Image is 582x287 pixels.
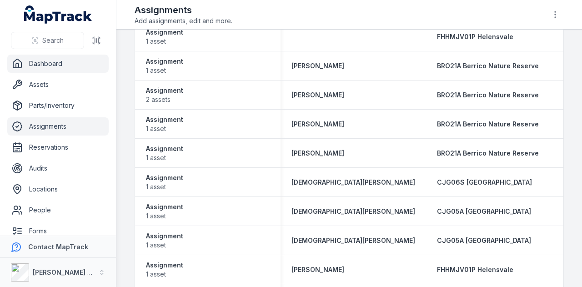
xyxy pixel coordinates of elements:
a: BRO21A Berrico Nature Reserve [437,61,539,70]
a: Assignment1 asset [146,202,183,221]
a: Forms [7,222,109,240]
a: Audits [7,159,109,177]
a: Assignment1 asset [146,115,183,133]
a: Assignment1 asset [146,232,183,250]
span: 1 asset [146,211,183,221]
a: BRO21A Berrico Nature Reserve [437,149,539,158]
span: 1 asset [146,182,183,191]
span: 1 asset [146,37,183,46]
span: FHHMJV01P Helensvale [437,266,513,273]
span: 1 asset [146,66,183,75]
a: Assets [7,76,109,94]
span: CJG05A [GEOGRAPHIC_DATA] [437,237,531,244]
span: Add assignments, edit and more. [135,16,232,25]
a: [DEMOGRAPHIC_DATA][PERSON_NAME] [291,178,415,187]
a: Assignment2 assets [146,86,183,104]
strong: Assignment [146,86,183,95]
a: People [7,201,109,219]
a: FHHMJV01P Helensvale [437,32,513,41]
span: BRO21A Berrico Nature Reserve [437,91,539,99]
span: BRO21A Berrico Nature Reserve [437,120,539,128]
strong: [PERSON_NAME] Group [33,268,107,276]
a: [PERSON_NAME] [291,61,344,70]
a: Assignment1 asset [146,261,183,279]
strong: Contact MapTrack [28,243,88,251]
span: 2 assets [146,95,183,104]
span: 1 asset [146,124,183,133]
a: [PERSON_NAME] [291,120,344,129]
a: [PERSON_NAME] [291,91,344,100]
a: [DEMOGRAPHIC_DATA][PERSON_NAME] [291,207,415,216]
a: [PERSON_NAME] [291,265,344,274]
a: Parts/Inventory [7,96,109,115]
span: BRO21A Berrico Nature Reserve [437,149,539,157]
span: Search [42,36,64,45]
a: CJG05A [GEOGRAPHIC_DATA] [437,207,531,216]
strong: Assignment [146,173,183,182]
a: Locations [7,180,109,198]
strong: Assignment [146,202,183,211]
h2: Assignments [135,4,232,16]
a: Assignment1 asset [146,173,183,191]
span: BRO21A Berrico Nature Reserve [437,62,539,70]
strong: Assignment [146,28,183,37]
strong: Assignment [146,115,183,124]
span: 1 asset [146,270,183,279]
strong: Assignment [146,57,183,66]
a: Assignment1 asset [146,57,183,75]
a: [DEMOGRAPHIC_DATA][PERSON_NAME] [291,236,415,245]
a: Dashboard [7,55,109,73]
a: Assignment1 asset [146,28,183,46]
a: Assignments [7,117,109,136]
a: BRO21A Berrico Nature Reserve [437,120,539,129]
a: MapTrack [24,5,92,24]
a: CJG06S [GEOGRAPHIC_DATA] [437,178,532,187]
span: CJG06S [GEOGRAPHIC_DATA] [437,178,532,186]
span: 1 asset [146,241,183,250]
a: CJG05A [GEOGRAPHIC_DATA] [437,236,531,245]
a: Assignment1 asset [146,144,183,162]
strong: Assignment [146,232,183,241]
span: CJG05A [GEOGRAPHIC_DATA] [437,207,531,215]
a: BRO21A Berrico Nature Reserve [437,91,539,100]
a: FHHMJV01P Helensvale [437,265,513,274]
strong: Assignment [146,261,183,270]
a: Reservations [7,138,109,156]
strong: Assignment [146,144,183,153]
button: Search [11,32,84,49]
a: [PERSON_NAME] [291,149,344,158]
span: FHHMJV01P Helensvale [437,33,513,40]
span: 1 asset [146,153,183,162]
